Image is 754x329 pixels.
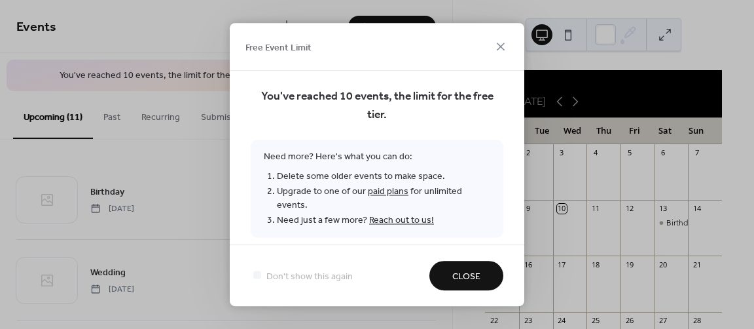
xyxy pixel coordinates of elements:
li: Need just a few more? [277,213,490,228]
span: Need more? Here's what you can do: [251,140,503,238]
li: Delete some older events to make space. [277,169,490,184]
button: Close [429,261,503,290]
span: Close [452,269,480,283]
span: You've reached 10 events, the limit for the free tier. [251,88,503,125]
span: Don't show this again [266,269,353,283]
a: Reach out to us! [369,212,434,229]
a: paid plans [368,183,408,201]
li: Upgrade to one of our for unlimited events. [277,184,490,213]
span: Free Event Limit [245,41,312,54]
